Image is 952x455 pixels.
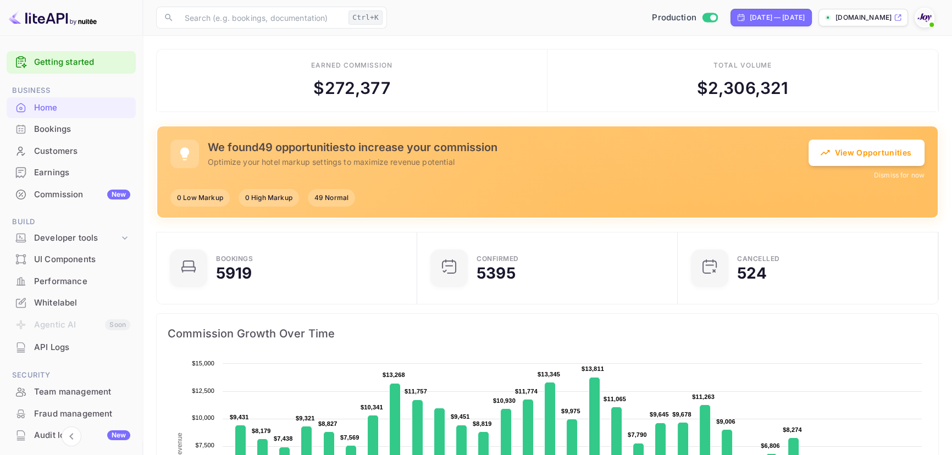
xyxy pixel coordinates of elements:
text: $9,975 [561,408,580,414]
text: $8,274 [783,426,802,433]
text: $11,757 [405,388,427,395]
a: Team management [7,381,136,402]
div: 5919 [216,265,252,281]
div: Performance [7,271,136,292]
div: Fraud management [34,408,130,420]
text: $10,000 [192,414,214,421]
div: [DATE] — [DATE] [750,13,805,23]
div: Confirmed [477,256,519,262]
div: Earnings [34,167,130,179]
div: 524 [737,265,767,281]
div: Getting started [7,51,136,74]
div: Audit logs [34,429,130,442]
text: $13,268 [383,371,405,378]
text: $13,811 [582,365,604,372]
text: $9,321 [296,415,315,421]
div: Customers [34,145,130,158]
div: Performance [34,275,130,288]
span: Security [7,369,136,381]
a: Performance [7,271,136,291]
div: New [107,190,130,199]
div: Developer tools [34,232,119,245]
button: Collapse navigation [62,426,81,446]
a: Home [7,97,136,118]
a: API Logs [7,337,136,357]
text: $6,806 [761,442,780,449]
a: CommissionNew [7,184,136,204]
div: New [107,430,130,440]
a: Audit logsNew [7,425,136,445]
div: Bookings [34,123,130,136]
p: [DOMAIN_NAME] [835,13,892,23]
div: CANCELLED [737,256,780,262]
p: Optimize your hotel markup settings to maximize revenue potential [208,156,809,168]
text: $11,774 [515,388,538,395]
div: API Logs [7,337,136,358]
a: Customers [7,141,136,161]
span: 49 Normal [308,193,355,203]
text: $9,006 [716,418,735,425]
a: Bookings [7,119,136,139]
text: $7,500 [195,442,214,448]
div: Bookings [216,256,253,262]
text: $15,000 [192,360,214,367]
div: Switch to Sandbox mode [647,12,722,24]
div: UI Components [34,253,130,266]
text: $12,500 [192,387,214,394]
text: $8,179 [252,428,271,434]
button: View Opportunities [809,140,925,166]
a: UI Components [7,249,136,269]
text: $9,451 [451,413,470,420]
text: $11,065 [604,396,626,402]
div: Developer tools [7,229,136,248]
div: Earnings [7,162,136,184]
div: Home [34,102,130,114]
div: Earned commission [311,60,392,70]
div: Customers [7,141,136,162]
a: Fraud management [7,403,136,424]
text: $8,827 [318,420,337,427]
div: Home [7,97,136,119]
text: $10,341 [361,404,383,410]
span: Production [652,12,696,24]
div: Audit logsNew [7,425,136,446]
div: Whitelabel [7,292,136,314]
div: UI Components [7,249,136,270]
div: Team management [7,381,136,403]
div: API Logs [34,341,130,354]
input: Search (e.g. bookings, documentation) [178,7,344,29]
a: Earnings [7,162,136,182]
span: Business [7,85,136,97]
text: $10,930 [493,397,516,404]
img: With Joy [916,9,933,26]
div: Fraud management [7,403,136,425]
span: Build [7,216,136,228]
text: $7,438 [274,435,293,442]
div: $ 272,377 [313,76,390,101]
span: 0 Low Markup [170,193,230,203]
text: $9,645 [650,411,669,418]
text: $7,790 [628,431,647,438]
div: 5395 [477,265,516,281]
div: Bookings [7,119,136,140]
h5: We found 49 opportunities to increase your commission [208,141,809,154]
text: $11,263 [692,393,715,400]
span: 0 High Markup [239,193,299,203]
text: $9,678 [672,411,691,418]
text: $9,431 [230,414,249,420]
a: Getting started [34,56,130,69]
button: Dismiss for now [874,170,925,180]
img: LiteAPI logo [9,9,97,26]
div: $ 2,306,321 [697,76,789,101]
div: CommissionNew [7,184,136,206]
div: Whitelabel [34,297,130,309]
div: Commission [34,188,130,201]
text: $13,345 [538,371,560,378]
div: Team management [34,386,130,398]
text: $8,819 [473,420,492,427]
div: Ctrl+K [348,10,383,25]
div: Total volume [713,60,772,70]
a: Whitelabel [7,292,136,313]
span: Commission Growth Over Time [168,325,927,342]
text: $7,569 [340,434,359,441]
